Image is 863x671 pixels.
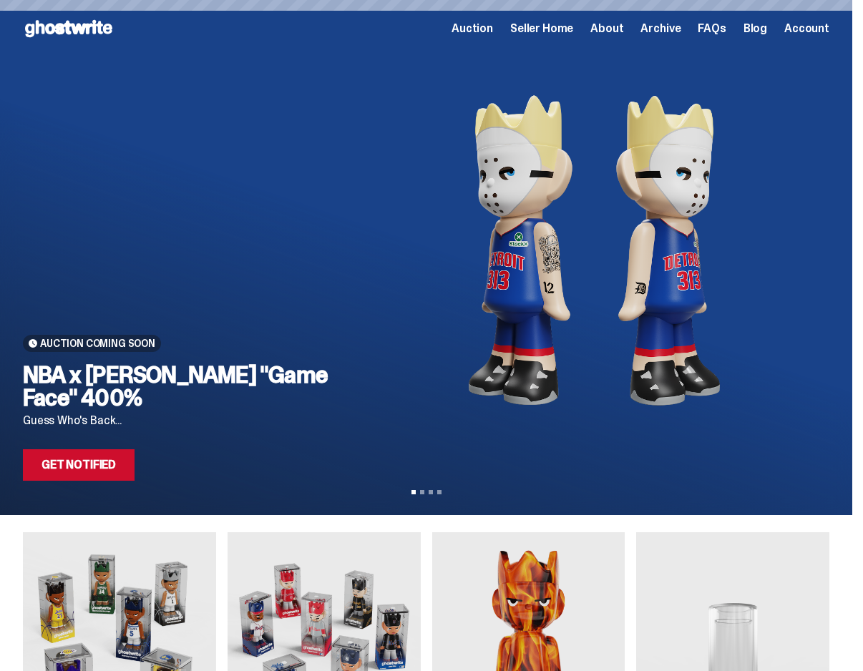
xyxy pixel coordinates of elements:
[784,23,829,34] a: Account
[420,490,424,494] button: View slide 2
[411,490,416,494] button: View slide 1
[510,23,573,34] a: Seller Home
[429,490,433,494] button: View slide 3
[640,23,681,34] a: Archive
[698,23,726,34] a: FAQs
[23,415,359,426] p: Guess Who's Back...
[437,490,442,494] button: View slide 4
[452,23,493,34] a: Auction
[40,338,155,349] span: Auction Coming Soon
[743,23,767,34] a: Blog
[23,363,359,409] h2: NBA x [PERSON_NAME] "Game Face" 400%
[23,449,135,481] a: Get Notified
[590,23,623,34] a: About
[382,57,806,444] img: NBA x Eminem "Game Face" 400%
